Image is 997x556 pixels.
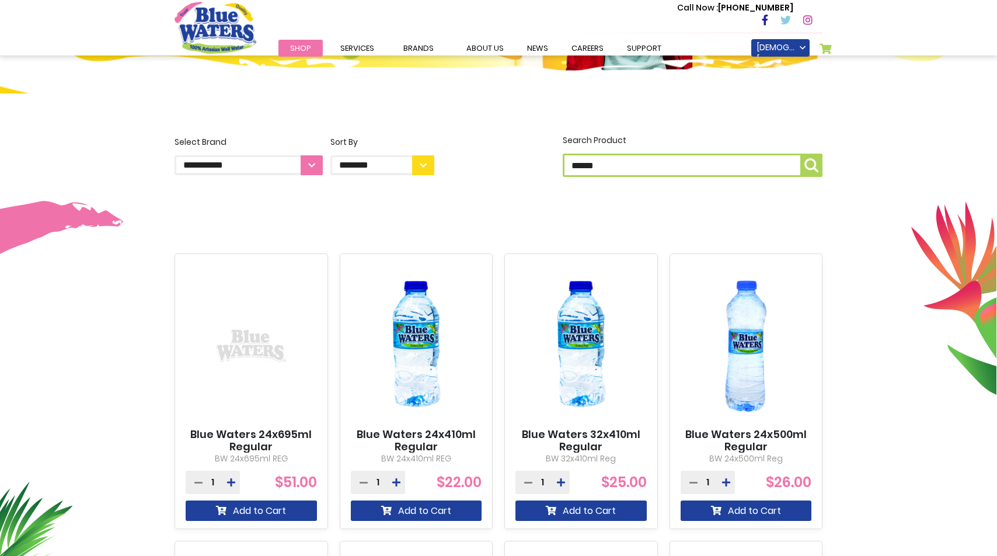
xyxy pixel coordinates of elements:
[186,501,317,521] button: Add to Cart
[340,43,374,54] span: Services
[193,287,309,404] img: Blue Waters 24x695ml Regular
[563,134,822,177] label: Search Product
[560,40,615,57] a: careers
[677,2,718,13] span: Call Now :
[290,43,311,54] span: Shop
[615,40,673,57] a: support
[275,472,317,492] span: $51.00
[800,154,822,177] button: Search Product
[681,453,812,465] p: BW 24x500ml Reg
[681,428,812,453] a: Blue Waters 24x500ml Regular
[804,158,818,172] img: search-icon.png
[351,428,482,453] a: Blue Waters 24x410ml Regular
[515,501,647,521] button: Add to Cart
[437,472,482,492] span: $22.00
[515,428,647,453] a: Blue Waters 32x410ml Regular
[515,453,647,465] p: BW 32x410ml Reg
[351,264,482,428] img: Blue Waters 24x410ml Regular
[681,264,812,428] img: Blue Waters 24x500ml Regular
[751,39,810,57] a: [DEMOGRAPHIC_DATA][PERSON_NAME]
[455,40,515,57] a: about us
[403,43,434,54] span: Brands
[186,453,317,465] p: BW 24x695ml REG
[515,40,560,57] a: News
[601,472,647,492] span: $25.00
[766,472,811,492] span: $26.00
[175,155,323,175] select: Select Brand
[515,264,647,428] img: Blue Waters 32x410ml Regular
[186,428,317,453] a: Blue Waters 24x695ml Regular
[330,136,434,148] div: Sort By
[677,2,793,14] p: [PHONE_NUMBER]
[563,154,822,177] input: Search Product
[175,2,256,53] a: store logo
[330,155,434,175] select: Sort By
[681,501,812,521] button: Add to Cart
[351,501,482,521] button: Add to Cart
[175,136,323,175] label: Select Brand
[351,453,482,465] p: BW 24x410ml REG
